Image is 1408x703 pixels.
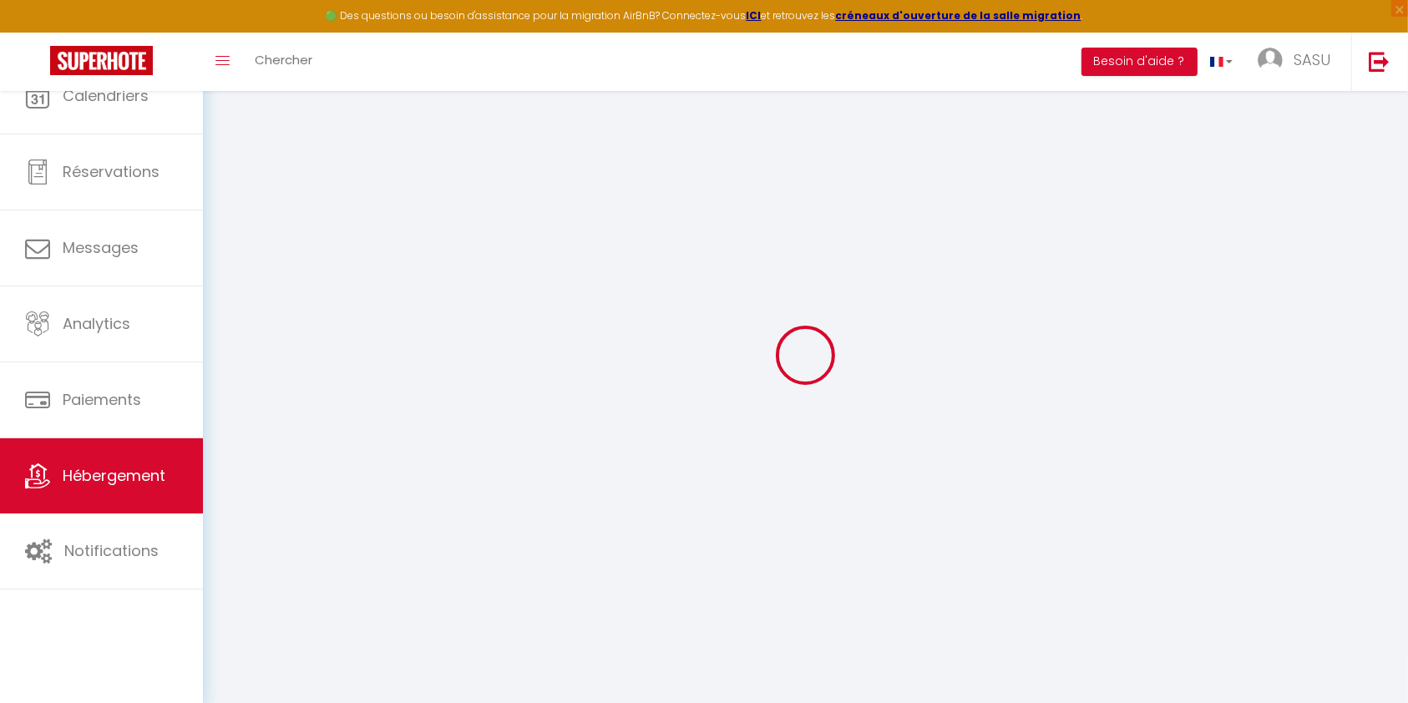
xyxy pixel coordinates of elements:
[242,33,325,91] a: Chercher
[1081,48,1198,76] button: Besoin d'aide ?
[1369,51,1390,72] img: logout
[255,51,312,68] span: Chercher
[50,46,153,75] img: Super Booking
[63,313,130,334] span: Analytics
[1294,49,1330,70] span: SASU
[836,8,1081,23] a: créneaux d'ouverture de la salle migration
[63,465,165,486] span: Hébergement
[13,7,63,57] button: Ouvrir le widget de chat LiveChat
[63,161,160,182] span: Réservations
[63,237,139,258] span: Messages
[1258,48,1283,73] img: ...
[1245,33,1351,91] a: ... SASU
[63,85,149,106] span: Calendriers
[747,8,762,23] a: ICI
[64,540,159,561] span: Notifications
[63,389,141,410] span: Paiements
